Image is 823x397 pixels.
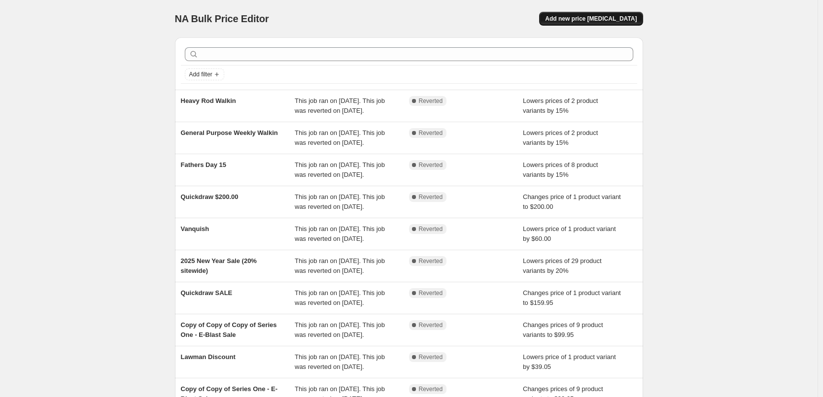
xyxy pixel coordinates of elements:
[295,193,385,210] span: This job ran on [DATE]. This job was reverted on [DATE].
[189,70,212,78] span: Add filter
[181,321,277,338] span: Copy of Copy of Copy of Series One - E-Blast Sale
[419,257,443,265] span: Reverted
[181,257,257,274] span: 2025 New Year Sale (20% sitewide)
[523,161,598,178] span: Lowers prices of 8 product variants by 15%
[295,97,385,114] span: This job ran on [DATE]. This job was reverted on [DATE].
[419,161,443,169] span: Reverted
[295,257,385,274] span: This job ran on [DATE]. This job was reverted on [DATE].
[545,15,637,23] span: Add new price [MEDICAL_DATA]
[419,193,443,201] span: Reverted
[419,225,443,233] span: Reverted
[523,289,621,306] span: Changes price of 1 product variant to $159.95
[181,353,236,361] span: Lawman Discount
[185,68,224,80] button: Add filter
[181,129,278,136] span: General Purpose Weekly Walkin
[523,225,616,242] span: Lowers price of 1 product variant by $60.00
[523,193,621,210] span: Changes price of 1 product variant to $200.00
[419,385,443,393] span: Reverted
[523,257,602,274] span: Lowers prices of 29 product variants by 20%
[295,225,385,242] span: This job ran on [DATE]. This job was reverted on [DATE].
[181,161,227,168] span: Fathers Day 15
[181,193,239,200] span: Quickdraw $200.00
[295,321,385,338] span: This job ran on [DATE]. This job was reverted on [DATE].
[175,13,269,24] span: NA Bulk Price Editor
[419,321,443,329] span: Reverted
[523,353,616,370] span: Lowers price of 1 product variant by $39.05
[295,289,385,306] span: This job ran on [DATE]. This job was reverted on [DATE].
[181,289,233,297] span: Quickdraw SALE
[295,129,385,146] span: This job ran on [DATE]. This job was reverted on [DATE].
[181,225,209,232] span: Vanquish
[523,129,598,146] span: Lowers prices of 2 product variants by 15%
[419,97,443,105] span: Reverted
[295,161,385,178] span: This job ran on [DATE]. This job was reverted on [DATE].
[419,353,443,361] span: Reverted
[539,12,643,26] button: Add new price [MEDICAL_DATA]
[419,129,443,137] span: Reverted
[419,289,443,297] span: Reverted
[181,97,236,104] span: Heavy Rod Walkin
[295,353,385,370] span: This job ran on [DATE]. This job was reverted on [DATE].
[523,321,603,338] span: Changes prices of 9 product variants to $99.95
[523,97,598,114] span: Lowers prices of 2 product variants by 15%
